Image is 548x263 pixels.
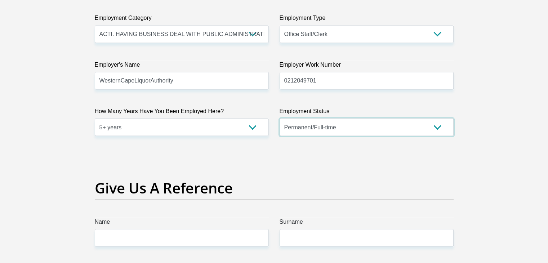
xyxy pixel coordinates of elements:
label: Employer's Name [95,60,269,72]
label: Name [95,217,269,229]
input: Name [95,229,269,246]
h2: Give Us A Reference [95,179,454,196]
label: Employer Work Number [280,60,454,72]
label: Surname [280,217,454,229]
label: Employment Type [280,14,454,25]
input: Employer's Name [95,72,269,89]
label: Employment Status [280,107,454,118]
label: Employment Category [95,14,269,25]
input: Employer Work Number [280,72,454,89]
label: How Many Years Have You Been Employed Here? [95,107,269,118]
input: Surname [280,229,454,246]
